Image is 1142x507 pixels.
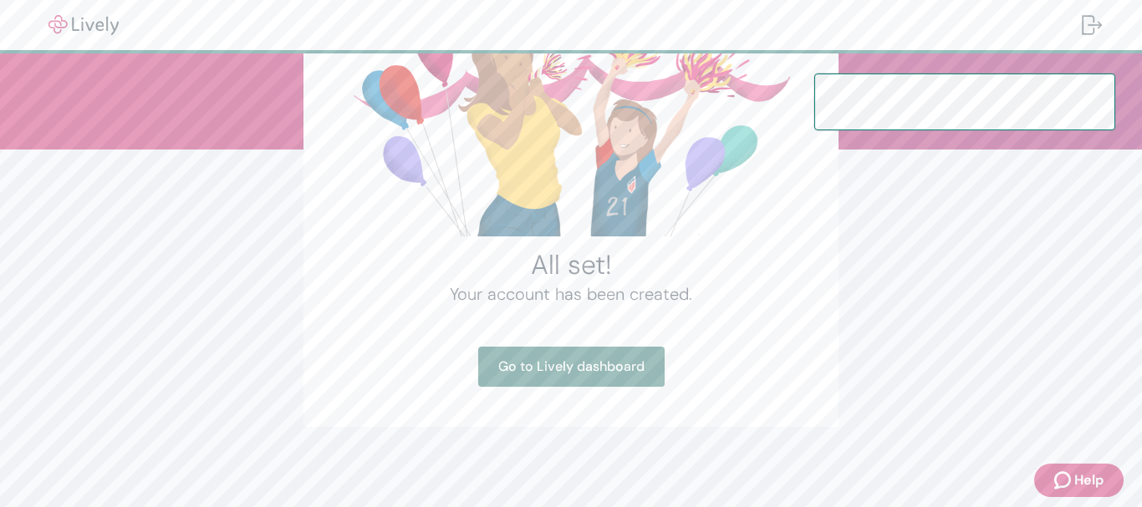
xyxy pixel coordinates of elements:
button: Log out [1068,5,1115,45]
button: Zendesk support iconHelp [1034,464,1124,497]
a: Go to Lively dashboard [478,347,665,387]
svg: Zendesk support icon [1054,470,1074,490]
span: Help [1074,470,1104,490]
img: Lively [37,15,130,35]
h4: Your account has been created. [344,281,798,307]
h2: All set! [344,248,798,281]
